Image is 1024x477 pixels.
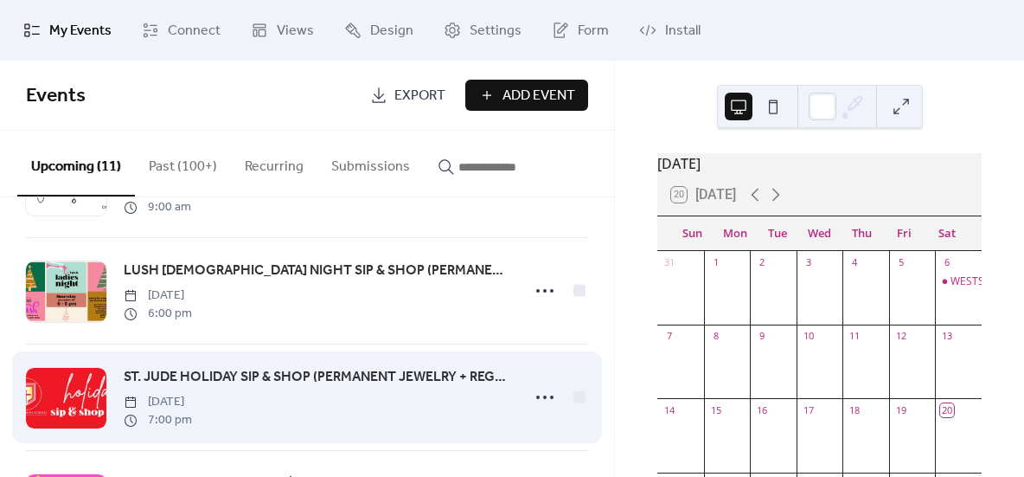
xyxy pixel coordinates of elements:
a: ST. JUDE HOLIDAY SIP & SHOP (PERMANENT JEWELRY + REGULAR JEWELRY) [124,366,510,389]
span: Form [578,21,609,42]
span: ST. JUDE HOLIDAY SIP & SHOP (PERMANENT JEWELRY + REGULAR JEWELRY) [124,367,510,388]
span: LUSH [DEMOGRAPHIC_DATA] NIGHT SIP & SHOP (PERMANENT & REGULAR JEWELRY) [124,261,510,281]
button: Past (100+) [135,131,231,195]
span: Connect [168,21,221,42]
button: Add Event [465,80,588,111]
div: 8 [709,330,722,343]
div: [DATE] [657,153,982,174]
span: Events [26,77,86,115]
span: My Events [49,21,112,42]
div: 7 [662,330,675,343]
span: [DATE] [124,287,192,305]
div: Thu [841,216,883,251]
a: Design [331,7,426,54]
div: 3 [802,256,815,269]
span: Export [394,86,445,106]
button: Upcoming (11) [17,131,135,197]
div: Mon [714,216,756,251]
div: Sun [671,216,714,251]
div: 12 [894,330,907,343]
a: Settings [431,7,534,54]
span: Views [277,21,314,42]
span: Settings [470,21,522,42]
a: Form [539,7,622,54]
div: 9 [755,330,768,343]
a: Install [626,7,714,54]
div: 14 [662,403,675,416]
span: 7:00 pm [124,411,192,429]
a: LUSH [DEMOGRAPHIC_DATA] NIGHT SIP & SHOP (PERMANENT & REGULAR JEWELRY) [124,260,510,282]
span: [DATE] [124,393,192,411]
a: Export [357,80,458,111]
div: 20 [940,403,953,416]
div: 18 [848,403,861,416]
div: 17 [802,403,815,416]
div: Tue [756,216,798,251]
div: 10 [802,330,815,343]
div: 13 [940,330,953,343]
div: 15 [709,403,722,416]
div: 31 [662,256,675,269]
span: Install [665,21,701,42]
div: 16 [755,403,768,416]
div: Wed [798,216,841,251]
span: Design [370,21,413,42]
button: Submissions [317,131,424,195]
div: 1 [709,256,722,269]
div: WESTSIDE MARKET CINCY | SEPT 6 [935,274,982,289]
div: 5 [894,256,907,269]
div: Sat [925,216,968,251]
div: 2 [755,256,768,269]
button: Recurring [231,131,317,195]
a: My Events [10,7,125,54]
div: 6 [940,256,953,269]
div: 11 [848,330,861,343]
span: 9:00 am [124,198,191,216]
a: Connect [129,7,234,54]
a: Views [238,7,327,54]
div: Fri [883,216,925,251]
div: 4 [848,256,861,269]
span: 6:00 pm [124,305,192,323]
span: Add Event [502,86,575,106]
div: 19 [894,403,907,416]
